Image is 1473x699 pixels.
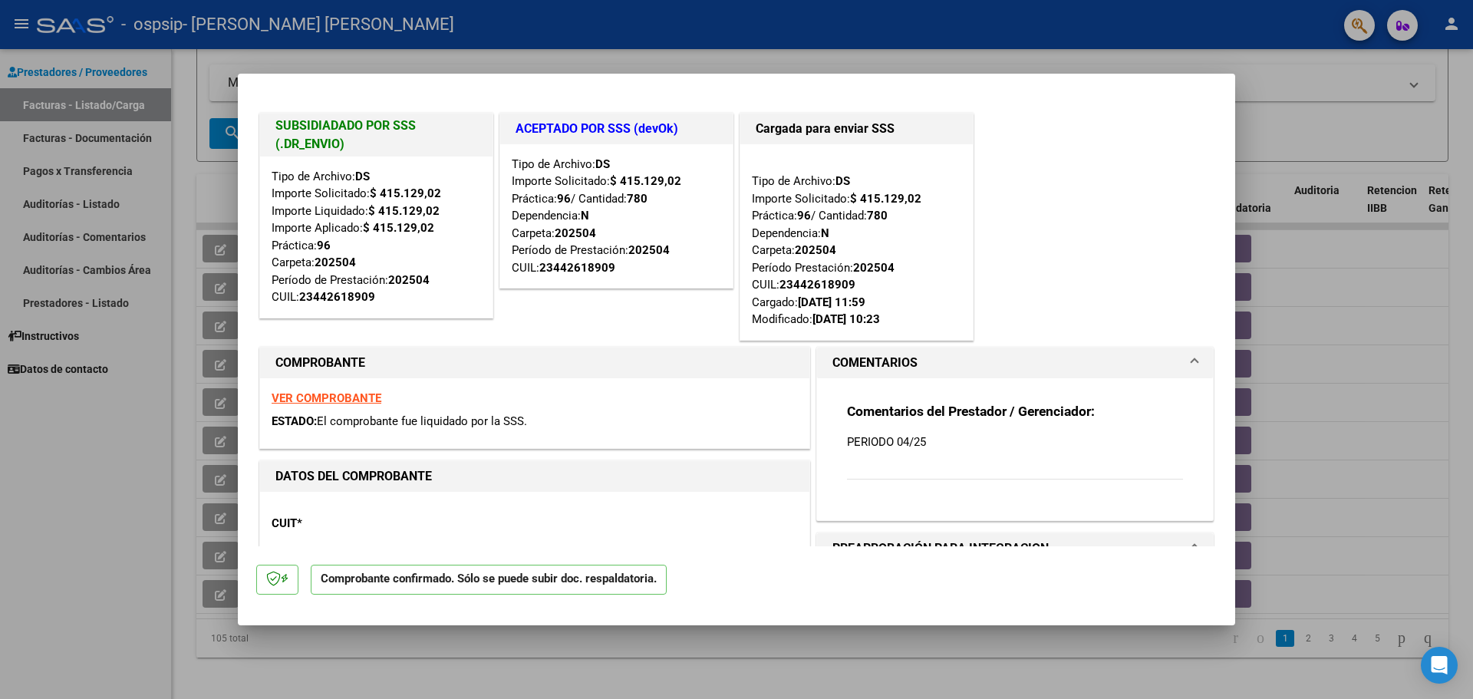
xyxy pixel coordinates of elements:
p: CUIT [272,515,430,532]
div: Tipo de Archivo: Importe Solicitado: Práctica: / Cantidad: Dependencia: Carpeta: Período de Prest... [512,156,721,277]
span: El comprobante fue liquidado por la SSS. [317,414,527,428]
strong: DS [835,174,850,188]
strong: DS [355,170,370,183]
strong: 202504 [555,226,596,240]
strong: COMPROBANTE [275,355,365,370]
strong: DS [595,157,610,171]
h1: SUBSIDIADADO POR SSS (.DR_ENVIO) [275,117,477,153]
strong: 202504 [795,243,836,257]
mat-expansion-panel-header: COMENTARIOS [817,348,1213,378]
h1: PREAPROBACIÓN PARA INTEGRACION [832,539,1049,558]
strong: 202504 [628,243,670,257]
div: 23442618909 [539,259,615,277]
a: VER COMPROBANTE [272,391,381,405]
strong: [DATE] 11:59 [798,295,865,309]
div: Open Intercom Messenger [1421,647,1458,684]
div: COMENTARIOS [817,378,1213,520]
p: PERIODO 04/25 [847,434,1183,450]
strong: $ 415.129,02 [610,174,681,188]
strong: 202504 [853,261,895,275]
strong: N [581,209,589,223]
strong: $ 415.129,02 [368,204,440,218]
strong: Comentarios del Prestador / Gerenciador: [847,404,1095,419]
strong: N [821,226,829,240]
strong: DATOS DEL COMPROBANTE [275,469,432,483]
strong: $ 415.129,02 [370,186,441,200]
span: Modificado: [752,312,880,326]
h1: Cargada para enviar SSS [756,120,957,138]
strong: 202504 [388,273,430,287]
strong: 96 [557,192,571,206]
strong: 96 [317,239,331,252]
div: 23442618909 [299,289,375,306]
strong: 96 [797,209,811,223]
strong: 202504 [315,256,356,269]
div: Tipo de Archivo: Importe Solicitado: Práctica: / Cantidad: Dependencia: Carpeta: Período Prestaci... [752,156,961,328]
strong: $ 415.129,02 [363,221,434,235]
h1: ACEPTADO POR SSS (devOk) [516,120,717,138]
strong: $ 415.129,02 [850,192,921,206]
strong: 780 [867,209,888,223]
p: Comprobante confirmado. Sólo se puede subir doc. respaldatoria. [311,565,667,595]
div: 23442618909 [779,276,855,294]
mat-expansion-panel-header: PREAPROBACIÓN PARA INTEGRACION [817,533,1213,564]
strong: [DATE] 10:23 [812,312,880,326]
span: ESTADO: [272,414,317,428]
strong: 780 [627,192,648,206]
h1: COMENTARIOS [832,354,918,372]
div: Tipo de Archivo: Importe Solicitado: Importe Liquidado: Importe Aplicado: Práctica: Carpeta: Perí... [272,168,481,306]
